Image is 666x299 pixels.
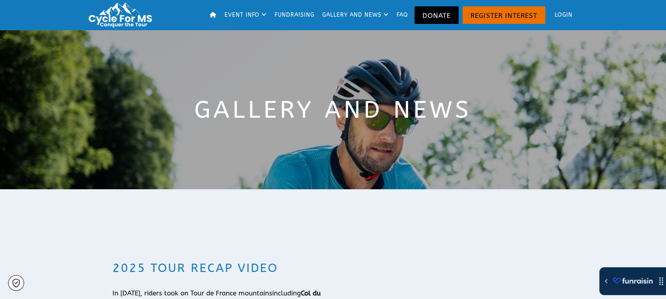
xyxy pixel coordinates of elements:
h2: 2025 Tour Recap Video [112,260,321,276]
img: Cycle for MS: Conquer the Tour [85,2,158,29]
a: Login [547,2,576,28]
span: Gallery and news [194,96,472,124]
a: Cookie settings [8,275,24,291]
a: Donate [414,6,459,24]
a: Register Interest [463,6,545,24]
span: including [272,289,301,297]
